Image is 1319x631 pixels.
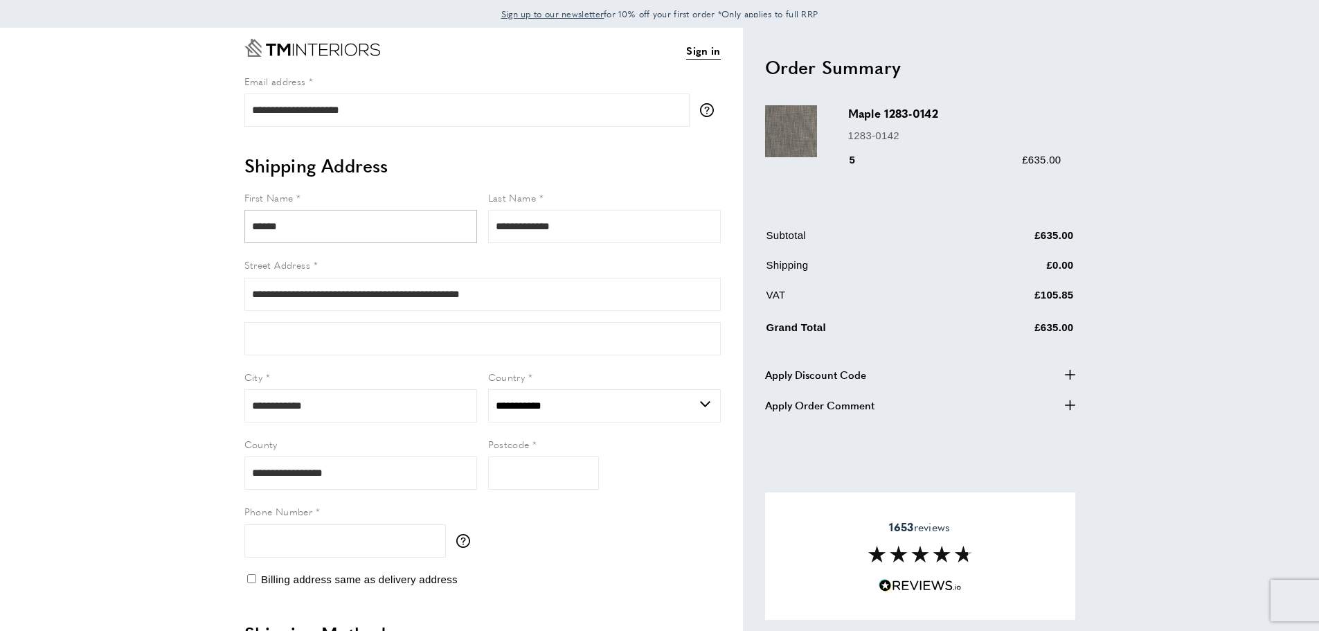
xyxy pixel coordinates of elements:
input: Billing address same as delivery address [247,574,256,583]
span: Last Name [488,190,537,204]
span: for 10% off your first order *Only applies to full RRP [501,8,818,20]
td: Grand Total [766,317,952,346]
button: More information [456,534,477,548]
td: Subtotal [766,227,952,254]
span: reviews [889,520,950,534]
span: Billing address same as delivery address [261,574,458,585]
span: Phone Number [244,504,313,518]
h2: Shipping Address [244,153,721,178]
a: Go to Home page [244,39,380,57]
span: Postcode [488,437,530,451]
span: Email address [244,74,306,88]
td: £635.00 [953,227,1074,254]
td: £635.00 [953,317,1074,346]
a: Sign up to our newsletter [501,7,604,21]
img: Maple 1283-0142 [765,105,817,157]
p: 1283-0142 [848,127,1061,144]
h2: Order Summary [765,55,1075,80]
span: City [244,370,263,384]
span: £635.00 [1022,154,1061,166]
span: County [244,437,278,451]
strong: 1653 [889,519,913,535]
h3: Maple 1283-0142 [848,105,1061,121]
span: Sign up to our newsletter [501,8,604,20]
span: Apply Discount Code [765,366,866,383]
button: More information [700,103,721,117]
img: Reviews section [868,546,972,562]
td: VAT [766,287,952,314]
td: Shipping [766,257,952,284]
span: Country [488,370,526,384]
span: First Name [244,190,294,204]
div: 5 [848,152,875,168]
td: £105.85 [953,287,1074,314]
span: Street Address [244,258,311,272]
a: Sign in [686,42,720,60]
td: £0.00 [953,257,1074,284]
span: Apply Order Comment [765,397,874,414]
img: Reviews.io 5 stars [879,579,962,592]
